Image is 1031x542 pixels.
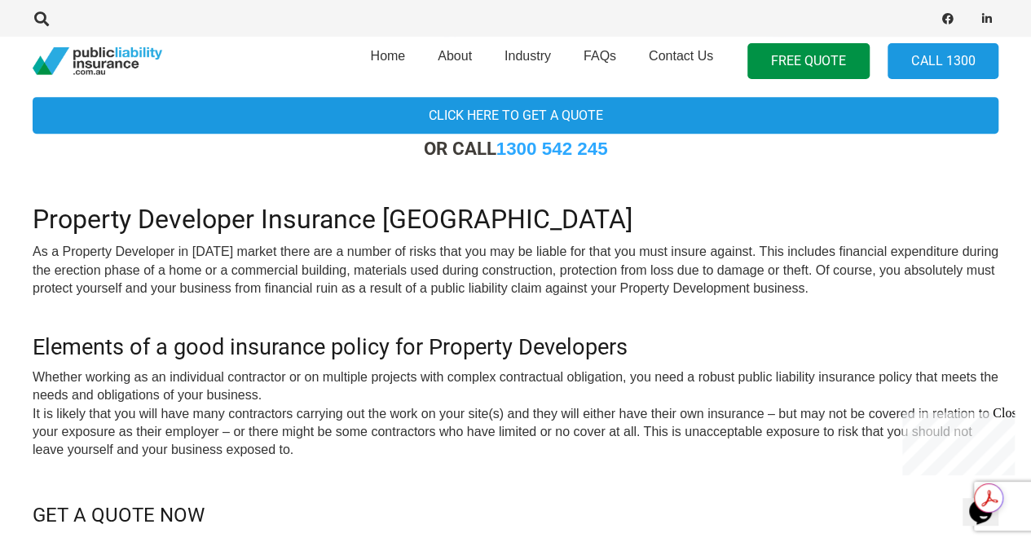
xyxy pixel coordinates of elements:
span: Home [370,49,405,63]
a: LinkedIn [976,7,998,30]
iframe: chat widget [896,406,1015,475]
a: Search [25,11,58,26]
a: Click here to get a quote [33,97,998,134]
h4: GET A QUOTE NOW [33,484,998,527]
a: 1300 542 245 [496,139,608,159]
div: Chat live with an agent now!Close [7,7,112,118]
a: Contact Us [632,32,729,90]
span: About [438,49,472,63]
a: FREE QUOTE [747,43,870,80]
p: As a Property Developer in [DATE] market there are a number of risks that you may be liable for t... [33,243,998,297]
strong: OR CALL [424,138,608,159]
span: Contact Us [649,49,713,63]
a: Industry [488,32,567,90]
span: FAQs [584,49,616,63]
p: Whether working as an individual contractor or on multiple projects with complex contractual obli... [33,368,998,460]
a: Facebook [936,7,959,30]
a: pli_logotransparent [33,47,162,76]
iframe: chat widget [963,477,1015,526]
h3: Elements of a good insurance policy for Property Developers [33,315,998,361]
a: FAQs [567,32,632,90]
a: Call 1300 [888,43,998,80]
a: About [421,32,488,90]
span: Industry [504,49,551,63]
h2: Property Developer Insurance [GEOGRAPHIC_DATA] [33,184,998,235]
a: Home [354,32,421,90]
